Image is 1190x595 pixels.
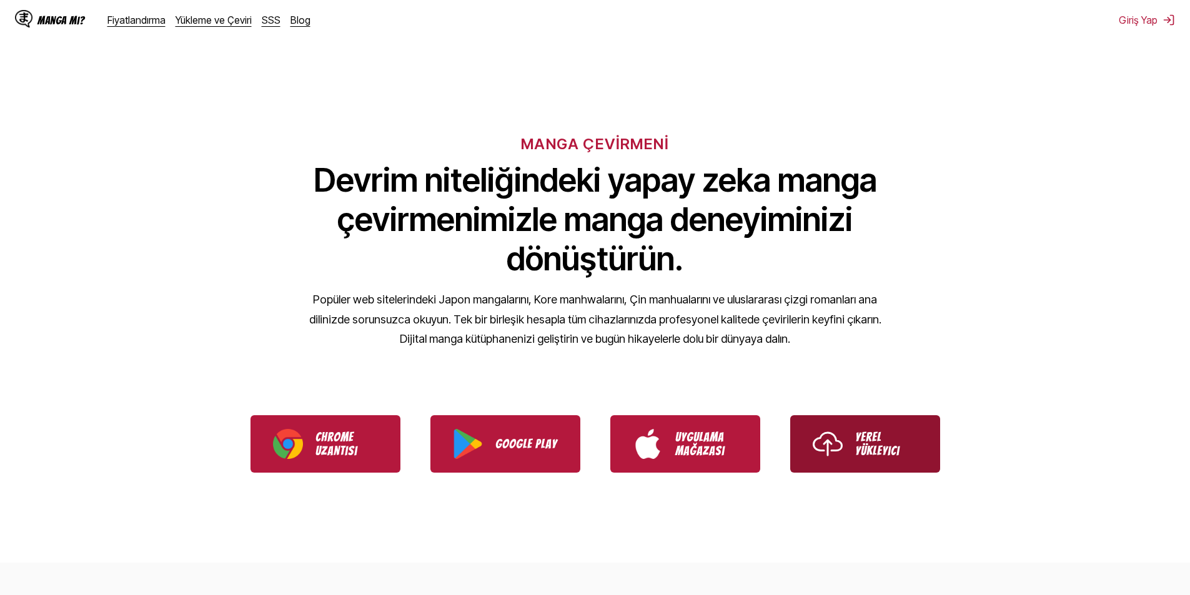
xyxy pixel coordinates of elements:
font: Uzantısı [315,444,357,458]
a: IsManga Chrome Uzantısını İndirin [250,415,400,473]
a: Fiyatlandırma [107,14,166,26]
a: Blog [290,14,310,26]
font: Yerel Yükleyici [855,430,900,458]
font: Devrim niteliğindeki yapay zeka manga çevirmenimizle manga deneyiminizi dönüştürün. [314,160,877,278]
img: Yükleme simgesi [813,429,843,459]
button: Giriş Yap [1119,14,1175,26]
a: IsManga LogoManga mı? [15,10,107,30]
img: oturumu Kapat [1163,14,1175,26]
img: Google Play logosu [453,429,483,459]
img: Chrome logosu [273,429,303,459]
img: IsManga Logo [15,10,32,27]
font: MANGA ÇEVİRMENİ [521,135,669,153]
img: App Store logosu [633,429,663,459]
a: IsManga'yı App Store'dan indirin [610,415,760,473]
a: IsManga Yerel Yükleyiciyi Kullanın [790,415,940,473]
a: SSS [262,14,280,26]
font: Manga mı? [37,14,85,26]
a: IsManga'yı Google Play'den indirin [430,415,580,473]
font: Uygulama Mağazası [675,430,725,458]
font: Google Play [495,437,557,451]
font: Giriş Yap [1119,14,1158,26]
font: Popüler web sitelerindeki Japon mangalarını, Kore manhwalarını, Çin manhualarını ve uluslararası ... [309,293,881,345]
a: Yükleme ve Çeviri [176,14,252,26]
font: Chrome [315,430,354,444]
